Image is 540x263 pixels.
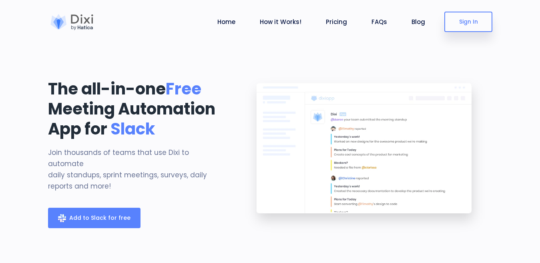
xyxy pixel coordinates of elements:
a: Add to Slack for free [48,208,141,228]
img: landing-banner [238,70,492,239]
h1: The all-in-one Meeting Automation App for [48,79,226,139]
img: slack_icon_white.svg [58,215,66,223]
a: Blog [408,17,428,26]
a: Sign In [444,12,492,32]
p: Join thousands of teams that use Dixi to automate daily standups, sprint meetings, surveys, daily... [48,147,226,192]
span: Add to Slack for free [69,214,130,222]
span: Slack [110,118,155,140]
a: FAQs [368,17,390,26]
a: Home [214,17,239,26]
span: Free [166,78,201,100]
a: How it Works! [257,17,305,26]
a: Pricing [323,17,350,26]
